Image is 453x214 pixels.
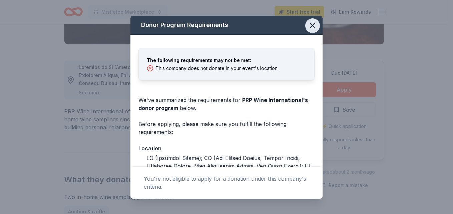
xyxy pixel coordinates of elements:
[144,175,309,191] div: You're not eligible to apply for a donation under this company's criteria.
[147,56,306,64] div: The following requirements may not be met:
[130,16,323,35] div: Donor Program Requirements
[155,65,279,71] div: This company does not donate in your event's location.
[138,144,315,153] div: Location
[138,96,315,112] div: We've summarized the requirements for below.
[138,120,315,136] div: Before applying, please make sure you fulfill the following requirements:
